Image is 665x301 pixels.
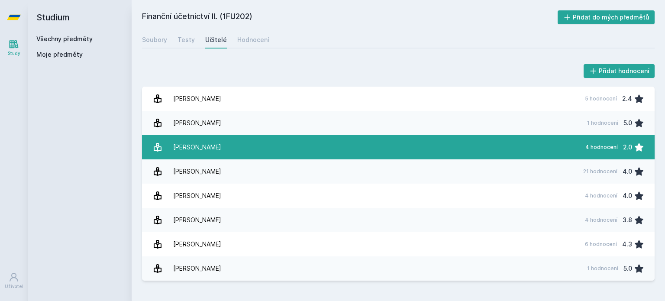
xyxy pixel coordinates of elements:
[142,184,655,208] a: [PERSON_NAME] 4 hodnocení 4.0
[623,114,632,132] div: 5.0
[205,36,227,44] div: Učitelé
[585,241,617,248] div: 6 hodnocení
[623,187,632,204] div: 4.0
[205,31,227,49] a: Učitelé
[142,135,655,159] a: [PERSON_NAME] 4 hodnocení 2.0
[178,36,195,44] div: Testy
[173,90,221,107] div: [PERSON_NAME]
[2,35,26,61] a: Study
[5,283,23,290] div: Uživatel
[623,211,632,229] div: 3.8
[2,268,26,294] a: Uživatel
[558,10,655,24] button: Přidat do mých předmětů
[585,95,617,102] div: 5 hodnocení
[623,260,632,277] div: 5.0
[36,50,83,59] span: Moje předměty
[584,64,655,78] button: Přidat hodnocení
[237,31,269,49] a: Hodnocení
[173,163,221,180] div: [PERSON_NAME]
[173,236,221,253] div: [PERSON_NAME]
[587,265,618,272] div: 1 hodnocení
[237,36,269,44] div: Hodnocení
[142,208,655,232] a: [PERSON_NAME] 4 hodnocení 3.8
[583,168,617,175] div: 21 hodnocení
[623,139,632,156] div: 2.0
[587,120,618,126] div: 1 hodnocení
[585,192,617,199] div: 4 hodnocení
[622,90,632,107] div: 2.4
[36,35,93,42] a: Všechny předměty
[142,36,167,44] div: Soubory
[142,10,558,24] h2: Finanční účetnictví II. (1FU202)
[173,211,221,229] div: [PERSON_NAME]
[585,144,618,151] div: 4 hodnocení
[173,187,221,204] div: [PERSON_NAME]
[173,114,221,132] div: [PERSON_NAME]
[585,217,617,223] div: 4 hodnocení
[142,232,655,256] a: [PERSON_NAME] 6 hodnocení 4.3
[142,159,655,184] a: [PERSON_NAME] 21 hodnocení 4.0
[142,256,655,281] a: [PERSON_NAME] 1 hodnocení 5.0
[142,31,167,49] a: Soubory
[142,87,655,111] a: [PERSON_NAME] 5 hodnocení 2.4
[142,111,655,135] a: [PERSON_NAME] 1 hodnocení 5.0
[178,31,195,49] a: Testy
[173,139,221,156] div: [PERSON_NAME]
[173,260,221,277] div: [PERSON_NAME]
[622,236,632,253] div: 4.3
[623,163,632,180] div: 4.0
[8,50,20,57] div: Study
